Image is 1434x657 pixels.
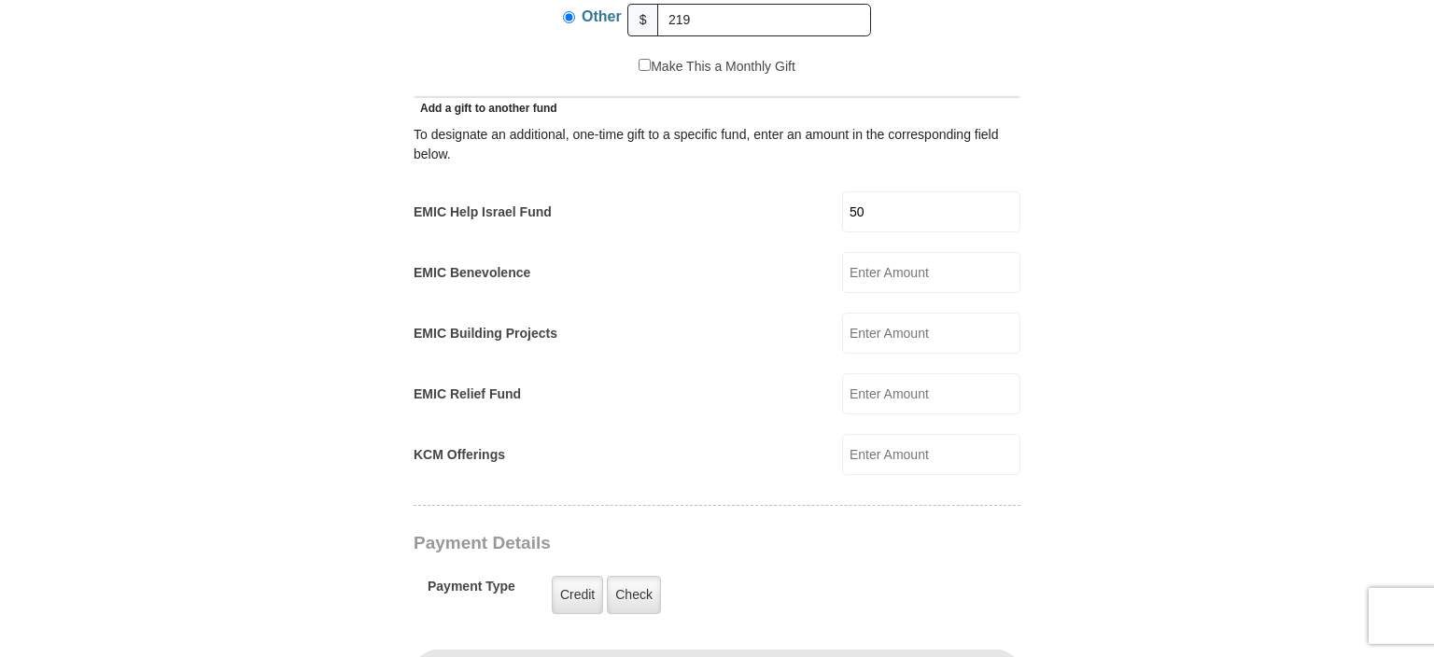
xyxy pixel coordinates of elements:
[842,191,1020,232] input: Enter Amount
[657,4,871,36] input: Other Amount
[414,445,505,465] label: KCM Offerings
[414,324,557,343] label: EMIC Building Projects
[414,102,557,115] span: Add a gift to another fund
[428,579,515,604] h5: Payment Type
[842,373,1020,414] input: Enter Amount
[414,125,1020,164] div: To designate an additional, one-time gift to a specific fund, enter an amount in the correspondin...
[582,8,622,24] span: Other
[639,59,651,71] input: Make This a Monthly Gift
[414,263,530,283] label: EMIC Benevolence
[607,576,661,614] label: Check
[639,57,795,77] label: Make This a Monthly Gift
[627,4,659,36] span: $
[842,252,1020,293] input: Enter Amount
[552,576,603,614] label: Credit
[842,434,1020,475] input: Enter Amount
[842,313,1020,354] input: Enter Amount
[414,533,890,554] h3: Payment Details
[414,384,521,404] label: EMIC Relief Fund
[414,203,552,222] label: EMIC Help Israel Fund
